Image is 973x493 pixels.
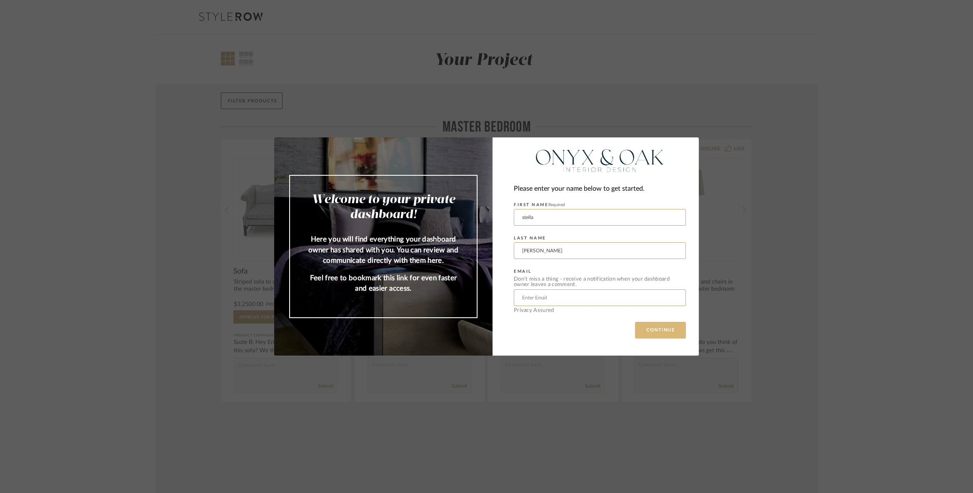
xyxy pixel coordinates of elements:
[307,234,460,266] p: Here you will find everything your dashboard owner has shared with you. You can review and commun...
[514,269,532,274] label: EMAIL
[514,209,686,226] input: Enter First Name
[514,289,686,306] input: Enter Email
[514,276,686,287] div: Don’t miss a thing - receive a notification when your dashboard owner leaves a comment.
[514,236,546,241] label: LAST NAME
[514,202,565,207] label: FIRST NAME
[548,203,565,207] span: Required
[514,308,686,313] div: Privacy Assured
[635,322,686,339] button: CONTINUE
[514,183,686,194] div: Please enter your name below to get started.
[307,192,460,222] h2: Welcome to your private dashboard!
[307,273,460,294] p: Feel free to bookmark this link for even faster and easier access.
[514,242,686,259] input: Enter Last Name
